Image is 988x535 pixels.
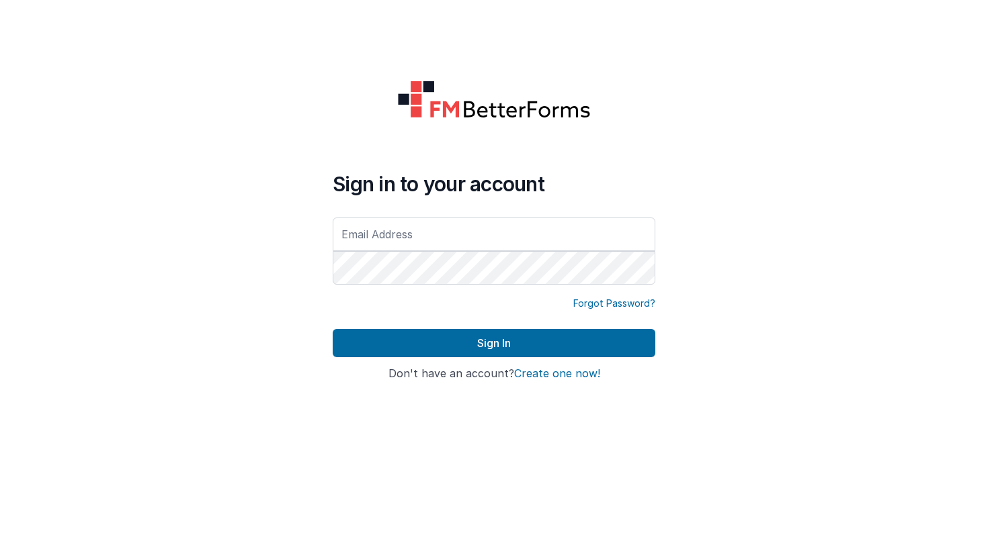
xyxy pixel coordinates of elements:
[333,172,655,196] h4: Sign in to your account
[333,368,655,380] h4: Don't have an account?
[514,368,600,380] button: Create one now!
[333,329,655,357] button: Sign In
[333,217,655,251] input: Email Address
[573,297,655,310] a: Forgot Password?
